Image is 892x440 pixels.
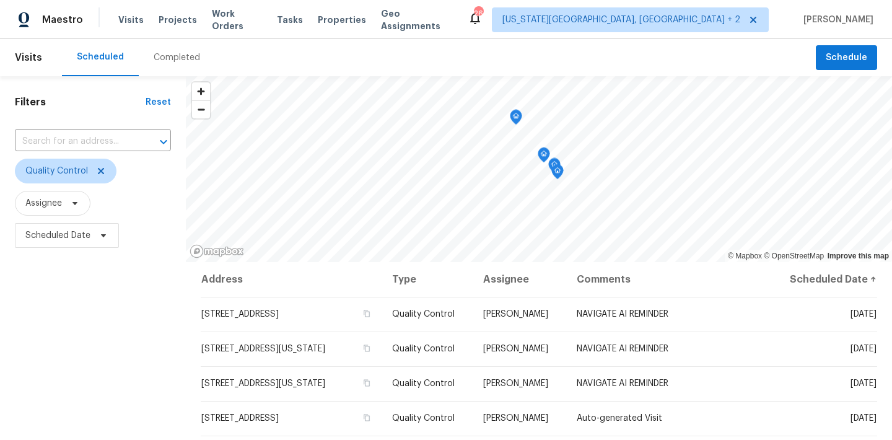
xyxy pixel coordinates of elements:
span: [STREET_ADDRESS][US_STATE] [201,379,325,388]
div: Scheduled [77,51,124,63]
th: Scheduled Date ↑ [770,262,877,297]
span: Visits [15,44,42,71]
span: NAVIGATE AI REMINDER [577,310,668,319]
span: Work Orders [212,7,262,32]
button: Copy Address [361,377,372,389]
th: Comments [567,262,770,297]
span: [DATE] [850,414,877,423]
div: Reset [146,96,171,108]
button: Zoom out [192,100,210,118]
th: Assignee [473,262,567,297]
span: [PERSON_NAME] [483,414,548,423]
span: Quality Control [25,165,88,177]
span: [DATE] [850,310,877,319]
span: Assignee [25,197,62,209]
span: Projects [159,14,197,26]
button: Copy Address [361,412,372,423]
h1: Filters [15,96,146,108]
a: OpenStreetMap [764,252,824,260]
div: Map marker [510,110,522,129]
div: Map marker [551,164,564,183]
span: Quality Control [392,345,455,353]
span: [PERSON_NAME] [483,310,548,319]
button: Copy Address [361,308,372,319]
span: [PERSON_NAME] [798,14,873,26]
span: [STREET_ADDRESS][US_STATE] [201,345,325,353]
button: Schedule [816,45,877,71]
span: Maestro [42,14,83,26]
span: Auto-generated Visit [577,414,662,423]
span: [STREET_ADDRESS] [201,310,279,319]
span: Quality Control [392,379,455,388]
button: Copy Address [361,343,372,354]
span: NAVIGATE AI REMINDER [577,345,668,353]
span: [PERSON_NAME] [483,379,548,388]
input: Search for an address... [15,132,136,151]
a: Mapbox homepage [190,244,244,258]
span: Zoom out [192,101,210,118]
span: [DATE] [850,379,877,388]
div: 26 [474,7,483,20]
span: Visits [118,14,144,26]
span: Quality Control [392,414,455,423]
div: Map marker [548,158,561,177]
canvas: Map [186,76,892,262]
span: [DATE] [850,345,877,353]
span: Scheduled Date [25,229,90,242]
span: [STREET_ADDRESS] [201,414,279,423]
span: [PERSON_NAME] [483,345,548,353]
span: NAVIGATE AI REMINDER [577,379,668,388]
button: Zoom in [192,82,210,100]
button: Open [155,133,172,151]
a: Mapbox [728,252,762,260]
span: [US_STATE][GEOGRAPHIC_DATA], [GEOGRAPHIC_DATA] + 2 [502,14,740,26]
span: Schedule [826,50,867,66]
th: Type [382,262,473,297]
div: Map marker [538,147,550,167]
span: Quality Control [392,310,455,319]
a: Improve this map [828,252,889,260]
span: Properties [318,14,366,26]
span: Tasks [277,15,303,24]
th: Address [201,262,382,297]
span: Geo Assignments [381,7,453,32]
div: Completed [154,51,200,64]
